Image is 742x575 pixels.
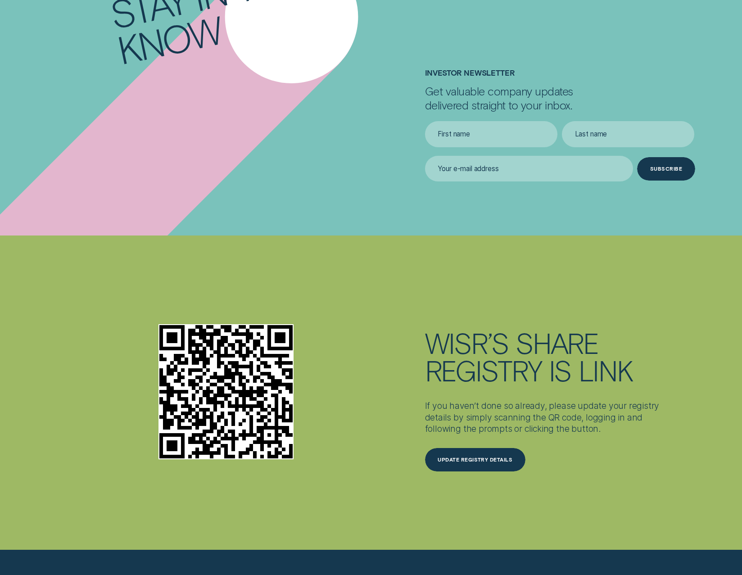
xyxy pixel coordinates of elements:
a: Update Registry Details [425,448,664,471]
input: Last name [562,121,694,147]
h2: Wisr’s Share Registry is Link [425,329,664,385]
button: Subscribe [637,157,695,181]
form: Subscribe form [425,113,714,182]
input: Email [425,156,633,182]
input: First name [425,121,557,147]
div: Get valuable company updates delivered straight to your inbox. [425,84,583,113]
img: Wisr’s Share Registry is Link [158,324,294,459]
p: If you haven’t done so already, please update your registry details by simply scanning the QR cod... [425,400,664,435]
h5: Investor Newsletter [425,68,714,84]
